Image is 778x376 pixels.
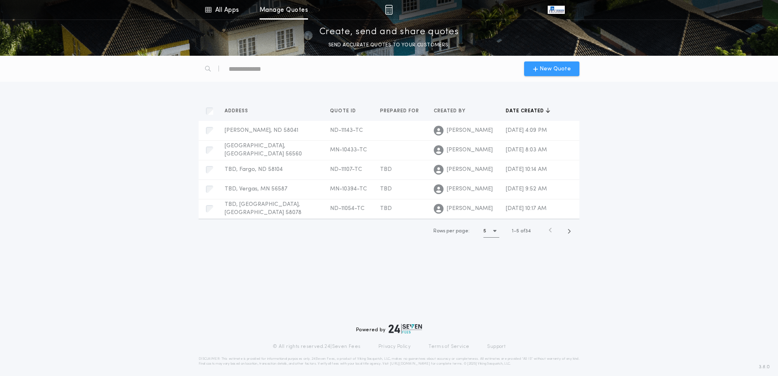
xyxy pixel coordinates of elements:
a: Support [487,343,505,350]
span: 3.8.0 [759,363,770,371]
span: TBD, [GEOGRAPHIC_DATA], [GEOGRAPHIC_DATA] 58078 [225,201,302,216]
h1: 5 [483,227,486,235]
span: Address [225,108,250,114]
span: [DATE] 8:03 AM [506,147,547,153]
p: Create, send and share quotes [319,26,459,39]
span: Date created [506,108,546,114]
span: ND-11054-TC [330,205,365,212]
span: TBD, Vergas, MN 56587 [225,186,287,192]
button: New Quote [524,61,579,76]
span: Quote ID [330,108,358,114]
button: Created by [434,107,472,115]
span: ND-11143-TC [330,127,363,133]
span: [PERSON_NAME], ND 58041 [225,127,298,133]
a: [URL][DOMAIN_NAME] [390,362,430,365]
span: [PERSON_NAME] [447,127,493,135]
button: Quote ID [330,107,362,115]
img: vs-icon [548,6,565,14]
p: © All rights reserved. 24|Seven Fees [273,343,361,350]
p: DISCLAIMER: This estimate is provided for informational purposes only. 24|Seven Fees, a product o... [199,356,579,366]
span: TBD [380,205,392,212]
span: [GEOGRAPHIC_DATA], [GEOGRAPHIC_DATA] 56560 [225,143,302,157]
span: [DATE] 9:52 AM [506,186,547,192]
span: [DATE] 4:09 PM [506,127,547,133]
button: Address [225,107,254,115]
span: TBD [380,186,392,192]
span: 5 [516,229,519,234]
span: TBD, Fargo, ND 58104 [225,166,283,173]
button: 5 [483,225,499,238]
a: Privacy Policy [378,343,411,350]
p: SEND ACCURATE QUOTES TO YOUR CUSTOMERS. [328,41,450,49]
span: [PERSON_NAME] [447,185,493,193]
button: Date created [506,107,550,115]
span: ND-11107-TC [330,166,362,173]
span: [DATE] 10:14 AM [506,166,547,173]
img: logo [389,324,422,334]
img: img [385,5,393,15]
span: Prepared for [380,108,421,114]
div: Powered by [356,324,422,334]
span: TBD [380,166,392,173]
span: New Quote [540,65,571,73]
span: [PERSON_NAME] [447,146,493,154]
span: Created by [434,108,467,114]
span: MN-10433-TC [330,147,367,153]
span: [PERSON_NAME] [447,205,493,213]
a: Terms of Service [428,343,469,350]
span: [DATE] 10:17 AM [506,205,546,212]
span: [PERSON_NAME] [447,166,493,174]
span: of 34 [520,227,531,235]
span: 1 [512,229,514,234]
span: MN-10394-TC [330,186,367,192]
span: Rows per page: [433,229,470,234]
